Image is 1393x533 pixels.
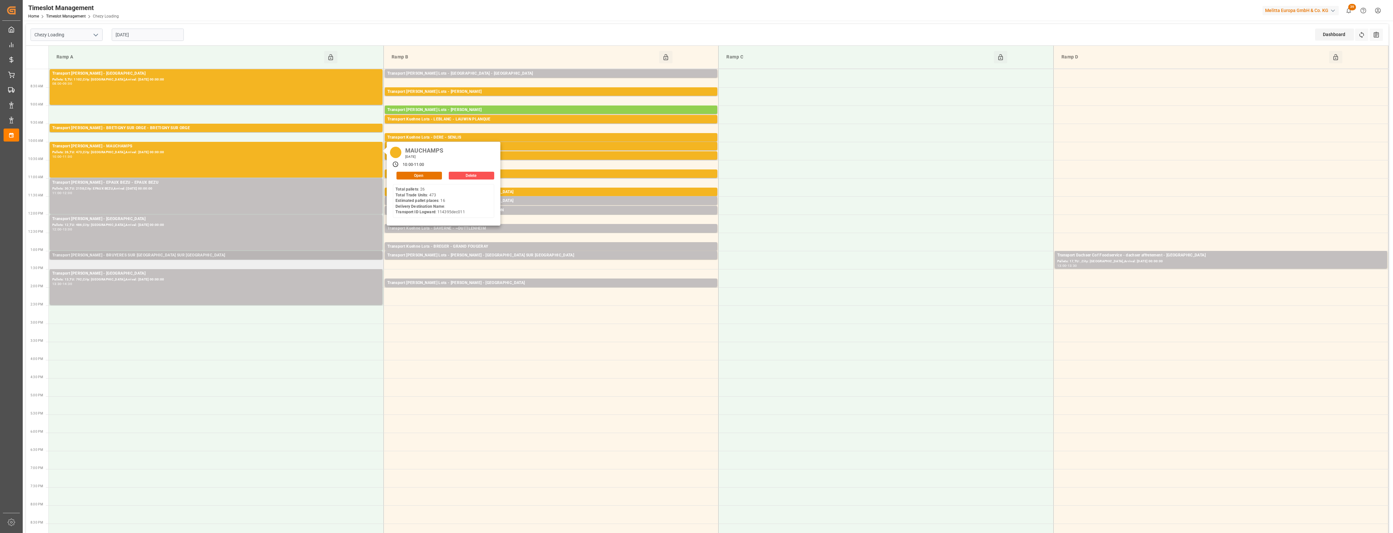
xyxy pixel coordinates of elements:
[387,259,715,264] div: Pallets: 1,TU: 5,City: [GEOGRAPHIC_DATA],Arrival: [DATE] 00:00:00
[1057,264,1067,267] div: 13:00
[387,141,715,146] div: Pallets: 1,TU: 922,City: [GEOGRAPHIC_DATA],Arrival: [DATE] 00:00:00
[387,95,715,101] div: Pallets: 1,TU: ,City: CARQUEFOU,Arrival: [DATE] 00:00:00
[62,82,63,85] div: -
[62,155,63,158] div: -
[28,3,119,13] div: Timeslot Management
[395,187,465,215] div: : 26 : 473 : 16 : : 114395dec011
[31,375,43,379] span: 4:30 PM
[387,204,715,210] div: Pallets: 9,TU: 384,City: [GEOGRAPHIC_DATA],Arrival: [DATE] 00:00:00
[52,77,380,82] div: Pallets: 5,TU: 1102,City: [GEOGRAPHIC_DATA],Arrival: [DATE] 00:00:00
[387,159,715,165] div: Pallets: 5,TU: 40,City: [GEOGRAPHIC_DATA],Arrival: [DATE] 00:00:00
[52,131,380,137] div: Pallets: 2,TU: ,City: [GEOGRAPHIC_DATA],Arrival: [DATE] 00:00:00
[52,155,62,158] div: 10:00
[31,103,43,106] span: 9:00 AM
[91,30,100,40] button: open menu
[63,82,72,85] div: 09:00
[1262,4,1341,17] button: Melitta Europa GmbH & Co. KG
[52,192,62,194] div: 11:00
[387,177,715,183] div: Pallets: 21,TU: 1140,City: MAUCHAMPS,Arrival: [DATE] 00:00:00
[31,448,43,452] span: 6:30 PM
[31,321,43,324] span: 3:00 PM
[62,228,63,231] div: -
[28,212,43,215] span: 12:00 PM
[31,284,43,288] span: 2:00 PM
[52,82,62,85] div: 08:00
[387,107,715,113] div: Transport [PERSON_NAME] Lots - [PERSON_NAME]
[52,150,380,155] div: Pallets: 26,TU: 473,City: [GEOGRAPHIC_DATA],Arrival: [DATE] 00:00:00
[52,180,380,186] div: Transport [PERSON_NAME] - EPAUX BEZU - EPAUX BEZU
[1057,259,1385,264] div: Pallets: 17,TU: ,City: [GEOGRAPHIC_DATA],Arrival: [DATE] 00:00:00
[1348,4,1356,10] span: 39
[396,172,442,180] button: Open
[54,51,324,63] div: Ramp A
[28,230,43,233] span: 12:30 PM
[31,393,43,397] span: 5:00 PM
[387,198,715,204] div: Transport [PERSON_NAME] Lots - GAVIGNET - [GEOGRAPHIC_DATA]
[1068,264,1077,267] div: 13:30
[387,280,715,286] div: Transport [PERSON_NAME] Lots - [PERSON_NAME] - [GEOGRAPHIC_DATA]
[31,357,43,361] span: 4:00 PM
[1057,252,1385,259] div: Transport Dachser Cof Foodservice - dachser affretement - [GEOGRAPHIC_DATA]
[52,252,380,259] div: Transport [PERSON_NAME] - BRUYERES SUR [GEOGRAPHIC_DATA] SUR [GEOGRAPHIC_DATA]
[387,286,715,292] div: Pallets: ,TU: 232,City: [GEOGRAPHIC_DATA],Arrival: [DATE] 00:00:00
[63,282,72,285] div: 14:30
[395,198,438,203] b: Estimated pallet places
[31,466,43,470] span: 7:00 PM
[395,204,444,209] b: Delivery Destination Name
[31,266,43,270] span: 1:30 PM
[387,113,715,119] div: Pallets: 4,TU: 128,City: [GEOGRAPHIC_DATA],Arrival: [DATE] 00:00:00
[52,259,380,264] div: Pallets: ,TU: 267,City: [GEOGRAPHIC_DATA],Arrival: [DATE] 00:00:00
[387,153,715,159] div: Transport Kuehne Lots - DERE - CAUREL
[387,225,715,232] div: Transport Kuehne Lots - SAVERNE - ~DUTTLENHEIM
[387,252,715,259] div: Transport [PERSON_NAME] Lots - [PERSON_NAME] - [GEOGRAPHIC_DATA] SUR [GEOGRAPHIC_DATA]
[403,162,413,168] div: 10:00
[52,216,380,222] div: Transport [PERSON_NAME] - [GEOGRAPHIC_DATA]
[31,430,43,433] span: 6:00 PM
[395,210,435,214] b: Transport ID Logward
[62,282,63,285] div: -
[449,172,494,180] button: Delete
[1262,6,1339,15] div: Melitta Europa GmbH & Co. KG
[46,14,86,19] a: Timeslot Management
[1059,51,1329,63] div: Ramp D
[31,29,103,41] input: Type to search/select
[387,195,715,201] div: Pallets: 1,TU: 54,City: [GEOGRAPHIC_DATA],Arrival: [DATE] 00:00:00
[52,282,62,285] div: 13:30
[403,155,446,159] div: [DATE]
[52,125,380,131] div: Transport [PERSON_NAME] - BRETIGNY SUR ORGE - BRETIGNY SUR ORGE
[31,303,43,306] span: 2:30 PM
[28,175,43,179] span: 11:00 AM
[387,171,715,177] div: Transport [PERSON_NAME] Lots - ? - [GEOGRAPHIC_DATA]
[52,186,380,192] div: Pallets: 30,TU: 2158,City: EPAUX BEZU,Arrival: [DATE] 00:00:00
[112,29,184,41] input: DD-MM-YYYY
[31,84,43,88] span: 8:30 AM
[389,51,659,63] div: Ramp B
[724,51,994,63] div: Ramp C
[387,214,715,219] div: Pallets: 1,TU: 112,City: ROCHEFORT SUR NENON,Arrival: [DATE] 00:00:00
[395,187,418,192] b: Total pallets
[28,193,43,197] span: 11:30 AM
[62,192,63,194] div: -
[1341,3,1356,18] button: show 39 new notifications
[63,192,72,194] div: 12:00
[31,121,43,124] span: 9:30 AM
[387,243,715,250] div: Transport Kuehne Lots - BREGER - GRAND FOUGERAY
[31,248,43,252] span: 1:00 PM
[31,412,43,415] span: 5:30 PM
[52,277,380,282] div: Pallets: 13,TU: 792,City: [GEOGRAPHIC_DATA],Arrival: [DATE] 00:00:00
[403,145,446,155] div: MAUCHAMPS
[63,228,72,231] div: 13:00
[31,484,43,488] span: 7:30 PM
[52,70,380,77] div: Transport [PERSON_NAME] - [GEOGRAPHIC_DATA]
[52,222,380,228] div: Pallets: 12,TU: 486,City: [GEOGRAPHIC_DATA],Arrival: [DATE] 00:00:00
[387,250,715,255] div: Pallets: 2,TU: 6,City: [GEOGRAPHIC_DATA],Arrival: [DATE] 00:00:00
[387,207,715,214] div: Transport Kuehne Lots - GAVIGNET - ROCHEFORT SUR NENON
[414,162,424,168] div: 11:00
[387,150,715,155] div: Pallets: ,TU: 482,City: [GEOGRAPHIC_DATA],Arrival: [DATE] 00:00:00
[387,77,715,82] div: Pallets: 1,TU: 352,City: [GEOGRAPHIC_DATA],Arrival: [DATE] 00:00:00
[387,123,715,128] div: Pallets: ,TU: 101,City: LAUWIN PLANQUE,Arrival: [DATE] 00:00:00
[387,232,715,237] div: Pallets: 1,TU: 74,City: ~[GEOGRAPHIC_DATA],Arrival: [DATE] 00:00:00
[28,139,43,143] span: 10:00 AM
[387,143,715,150] div: Transport Kuehne Lots - DERE - SENLIS
[387,116,715,123] div: Transport Kuehne Lots - LEBLANC - LAUWIN PLANQUE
